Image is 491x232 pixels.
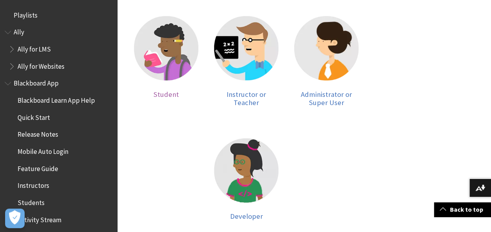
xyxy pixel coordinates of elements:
[214,16,279,80] img: Instructor
[18,179,49,190] span: Instructors
[18,145,68,155] span: Mobile Auto Login
[5,209,25,228] button: Open Preferences
[18,162,58,173] span: Feature Guide
[227,90,266,107] span: Instructor or Teacher
[301,90,352,107] span: Administrator or Super User
[230,212,262,221] span: Developer
[18,196,45,207] span: Students
[434,202,491,217] a: Back to top
[18,43,51,53] span: Ally for LMS
[18,94,95,104] span: Blackboard Learn App Help
[18,128,58,139] span: Release Notes
[14,26,24,36] span: Ally
[154,90,179,99] span: Student
[214,16,279,107] a: Instructor Instructor or Teacher
[14,9,37,19] span: Playlists
[134,16,198,107] a: Student Student
[18,60,64,70] span: Ally for Websites
[5,26,112,73] nav: Book outline for Anthology Ally Help
[214,138,279,221] a: Developer
[134,16,198,80] img: Student
[14,77,59,87] span: Blackboard App
[18,111,50,121] span: Quick Start
[294,16,359,107] a: Administrator Administrator or Super User
[294,16,359,80] img: Administrator
[18,213,61,224] span: Activity Stream
[5,9,112,22] nav: Book outline for Playlists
